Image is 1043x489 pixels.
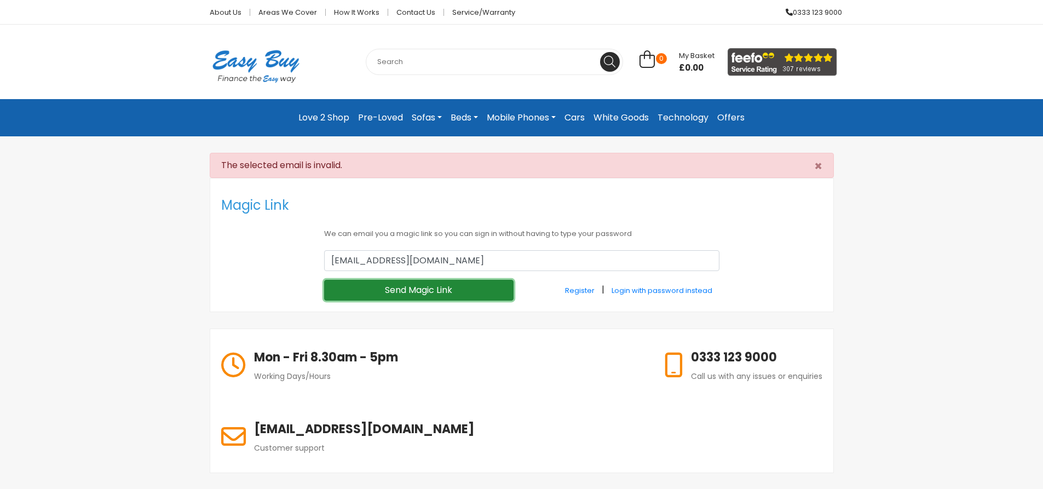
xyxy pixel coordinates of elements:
img: feefo_logo [728,48,837,76]
small: Login with password instead [612,286,712,295]
a: How it works [326,9,388,16]
img: Easy Buy [201,36,310,97]
span: 0 [656,53,667,64]
span: Call us with any issues or enquiries [691,371,822,382]
a: Login with password instead [604,280,719,301]
a: White Goods [589,108,653,128]
p: We can email you a magic link so you can sign in without having to type your password [324,226,719,241]
h6: [EMAIL_ADDRESS][DOMAIN_NAME] [254,420,474,438]
input: Send Magic Link [324,280,514,301]
a: Cars [560,108,589,128]
h6: 0333 123 9000 [691,348,822,366]
a: Register [558,280,602,301]
small: Register [565,286,595,295]
a: Offers [713,108,749,128]
span: My Basket [679,50,714,61]
input: Search [366,49,623,75]
div: The selected email is invalid. [210,153,834,178]
a: Mobile Phones [482,108,560,128]
h4: Magic Link [221,189,719,222]
a: Technology [653,108,713,128]
a: Areas we cover [250,9,326,16]
input: Email [324,250,719,271]
a: Service/Warranty [444,9,515,16]
a: Contact Us [388,9,444,16]
h6: Mon - Fri 8.30am - 5pm [254,348,398,366]
span: Working Days/Hours [254,371,331,382]
a: Pre-Loved [354,108,407,128]
span: × [814,157,822,175]
span: Customer support [254,442,325,453]
a: Sofas [407,108,446,128]
button: Close [803,153,833,180]
a: About Us [201,9,250,16]
a: 0 My Basket £0.00 [639,56,714,69]
a: 0333 123 9000 [777,9,842,16]
a: Beds [446,108,482,128]
div: | [522,280,728,301]
span: £0.00 [679,62,714,73]
a: Love 2 Shop [294,108,354,128]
